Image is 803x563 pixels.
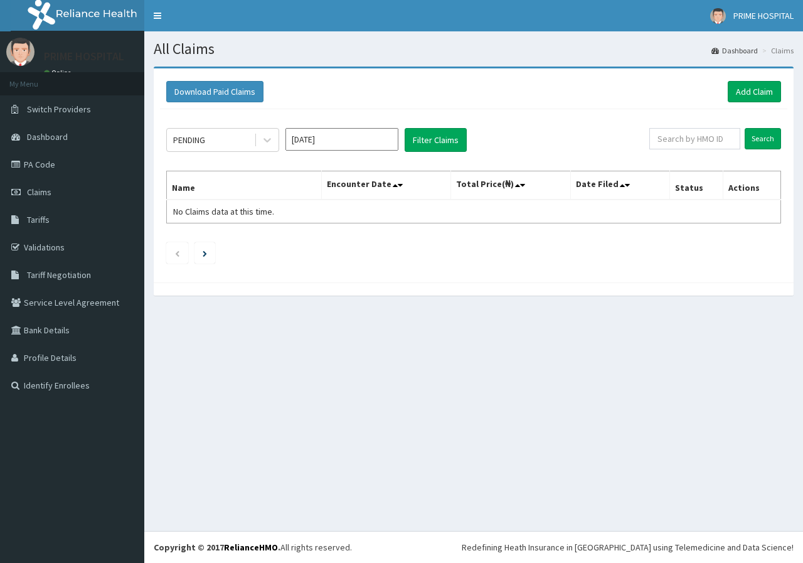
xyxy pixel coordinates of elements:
span: Dashboard [27,131,68,142]
div: PENDING [173,134,205,146]
th: Status [669,171,723,200]
span: No Claims data at this time. [173,206,274,217]
a: Next page [203,247,207,259]
th: Name [167,171,322,200]
h1: All Claims [154,41,794,57]
input: Search [745,128,781,149]
strong: Copyright © 2017 . [154,542,280,553]
a: Add Claim [728,81,781,102]
div: Redefining Heath Insurance in [GEOGRAPHIC_DATA] using Telemedicine and Data Science! [462,541,794,554]
input: Select Month and Year [285,128,398,151]
button: Download Paid Claims [166,81,263,102]
th: Total Price(₦) [450,171,570,200]
li: Claims [759,45,794,56]
a: Dashboard [711,45,758,56]
span: Claims [27,186,51,198]
p: PRIME HOSPITAL [44,51,124,62]
th: Date Filed [570,171,669,200]
img: User Image [6,38,35,66]
a: Previous page [174,247,180,259]
span: PRIME HOSPITAL [733,10,794,21]
span: Tariffs [27,214,50,225]
th: Actions [723,171,780,200]
a: Online [44,68,74,77]
a: RelianceHMO [224,542,278,553]
img: User Image [710,8,726,24]
footer: All rights reserved. [144,531,803,563]
span: Switch Providers [27,104,91,115]
span: Tariff Negotiation [27,269,91,281]
th: Encounter Date [321,171,450,200]
button: Filter Claims [405,128,467,152]
input: Search by HMO ID [649,128,740,149]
